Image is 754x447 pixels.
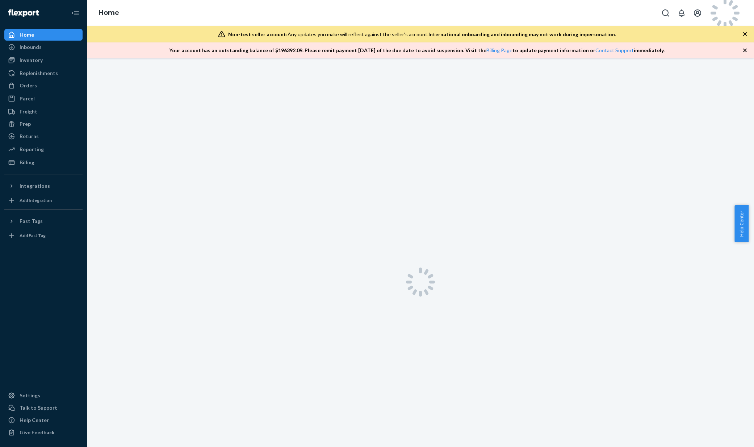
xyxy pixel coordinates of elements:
a: Add Fast Tag [4,230,83,241]
div: Prep [20,120,31,128]
div: Home [20,31,34,38]
div: Help Center [20,417,49,424]
button: Help Center [734,205,749,242]
a: Orders [4,80,83,91]
a: Replenishments [4,67,83,79]
div: Reporting [20,146,44,153]
button: Close Navigation [68,6,83,20]
a: Parcel [4,93,83,104]
div: Integrations [20,182,50,190]
span: International onboarding and inbounding may not work during impersonation. [428,31,616,37]
div: Inbounds [20,44,42,51]
a: Inventory [4,54,83,66]
img: Flexport logo [8,9,39,17]
a: Freight [4,106,83,117]
button: Open notifications [674,6,689,20]
div: Give Feedback [20,429,55,436]
div: Orders [20,82,37,89]
button: Give Feedback [4,427,83,438]
button: Talk to Support [4,402,83,414]
div: Freight [20,108,37,115]
a: Billing Page [486,47,512,53]
a: Reporting [4,144,83,155]
div: Any updates you make will reflect against the seller's account. [228,31,616,38]
button: Open account menu [690,6,705,20]
a: Help Center [4,414,83,426]
div: Returns [20,133,39,140]
a: Add Integration [4,195,83,206]
p: Your account has an outstanding balance of $ 196392.09 . Please remit payment [DATE] of the due d... [169,47,665,54]
div: Replenishments [20,70,58,77]
div: Talk to Support [20,404,57,411]
span: Non-test seller account: [228,31,288,37]
a: Contact Support [595,47,634,53]
a: Settings [4,390,83,401]
div: Add Integration [20,197,52,203]
a: Inbounds [4,41,83,53]
a: Home [99,9,119,17]
div: Add Fast Tag [20,232,46,239]
ol: breadcrumbs [93,3,125,24]
button: Fast Tags [4,215,83,227]
a: Prep [4,118,83,130]
div: Parcel [20,95,35,102]
button: Open Search Box [658,6,673,20]
a: Returns [4,131,83,142]
div: Billing [20,159,34,166]
a: Billing [4,157,83,168]
button: Integrations [4,180,83,192]
div: Settings [20,392,40,399]
div: Inventory [20,57,43,64]
a: Home [4,29,83,41]
div: Fast Tags [20,218,43,225]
